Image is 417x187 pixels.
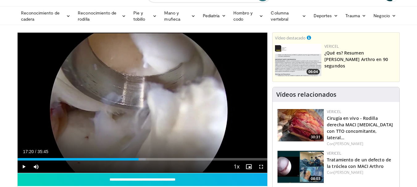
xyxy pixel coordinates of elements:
a: Reconocimiento de rodilla [74,10,130,22]
font: Hombro y codo [233,10,253,22]
video-js: Video Player [18,33,268,173]
font: Pie y tobillo [133,10,145,22]
a: [PERSON_NAME] [334,170,363,175]
a: 08:03 [277,151,324,183]
img: f2822210-6046-4d88-9b48-ff7c77ada2d7.150x105_q85_crop-smart_upscale.jpg [277,109,324,141]
a: Negocio [370,10,400,22]
font: Vídeo destacado [275,35,306,41]
font: Pediatría [203,13,220,18]
a: Hombro y codo [230,10,267,22]
font: 30:31 [311,134,320,140]
a: Columna vertebral [267,10,310,22]
a: ¿Qué es? Resumen [PERSON_NAME] Arthro en 90 segundos [324,50,388,69]
font: Con [327,170,334,175]
img: 0de30d39-bfe3-4001-9949-87048a0d8692.150x105_q85_crop-smart_upscale.jpg [277,151,324,183]
button: Mute [30,161,42,173]
font: Mano y muñeca [164,10,180,22]
a: Trauma [342,10,370,22]
font: Reconocimiento de cadera [21,10,60,22]
font: Con [327,141,334,146]
a: Vericel [327,151,341,156]
button: Fullscreen [255,161,267,173]
img: aa6cc8ed-3dbf-4b6a-8d82-4a06f68b6688.150x105_q85_crop-smart_upscale.jpg [275,44,321,76]
a: Mano y muñeca [161,10,199,22]
a: Pie y tobillo [130,10,161,22]
a: Tratamiento de un defecto de la tróclea con MACI Arthro [327,157,391,169]
a: Vericel [324,44,339,49]
a: [PERSON_NAME] [334,141,363,146]
a: Cirugía en vivo - Rodilla derecha MACI [MEDICAL_DATA] con TTO concomitante, lateral… [327,115,393,140]
a: Vericel [327,109,341,114]
a: Pediatría [199,10,230,22]
button: Playback Rate [230,161,243,173]
button: Play [18,161,30,173]
div: Progress Bar [18,158,268,161]
font: Vídeos relacionados [276,90,336,99]
font: Trauma [345,13,360,18]
a: 30:31 [277,109,324,141]
a: 06:04 [275,44,321,76]
span: 17:20 [23,149,34,154]
font: Reconocimiento de rodilla [78,10,116,22]
font: 08:03 [311,176,320,181]
font: Columna vertebral [271,10,289,22]
font: Negocio [373,13,390,18]
button: Enable picture-in-picture mode [243,161,255,173]
font: Deportes [314,13,332,18]
font: 06:04 [308,69,318,74]
span: 35:45 [37,149,48,154]
a: Deportes [310,10,342,22]
span: / [35,149,36,154]
a: Reconocimiento de cadera [17,10,74,22]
